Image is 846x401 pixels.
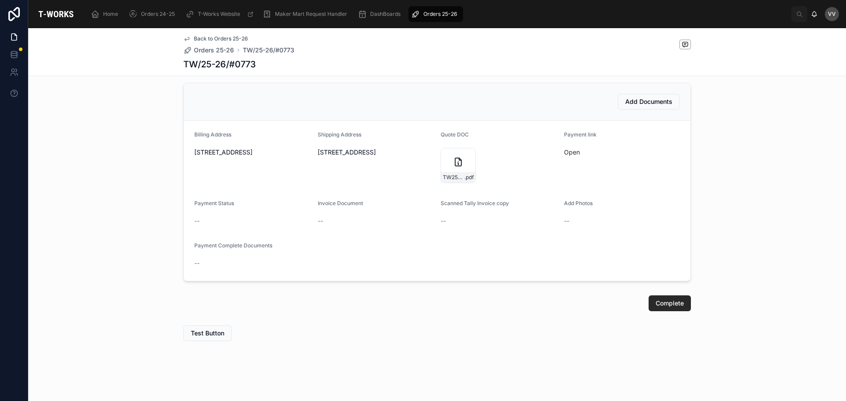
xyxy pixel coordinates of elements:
[198,11,240,18] span: T-Works Website
[183,6,258,22] a: T-Works Website
[443,174,464,181] span: TW25-26#0773
[103,11,118,18] span: Home
[564,131,597,138] span: Payment link
[618,94,680,110] button: Add Documents
[828,11,836,18] span: VV
[441,131,469,138] span: Quote DOC
[88,6,124,22] a: Home
[318,131,361,138] span: Shipping Address
[260,6,353,22] a: Maker Mart Request Handler
[194,35,248,42] span: Back to Orders 25-26
[656,299,684,308] span: Complete
[464,174,474,181] span: .pdf
[275,11,347,18] span: Maker Mart Request Handler
[441,217,446,225] span: --
[194,217,200,225] span: --
[183,58,256,70] h1: TW/25-26/#0773
[194,259,200,268] span: --
[194,46,234,55] span: Orders 25-26
[408,6,463,22] a: Orders 25-26
[564,217,569,225] span: --
[84,4,791,24] div: scrollable content
[243,46,294,55] a: TW/25-26/#0773
[194,148,311,157] span: [STREET_ADDRESS]
[370,11,401,18] span: DashBoards
[441,200,509,206] span: Scanned Tally Invoice copy
[35,7,77,21] img: App logo
[355,6,407,22] a: DashBoards
[183,35,248,42] a: Back to Orders 25-26
[183,325,232,341] button: Test Button
[625,97,672,106] span: Add Documents
[649,295,691,311] button: Complete
[318,200,363,206] span: Invoice Document
[194,242,272,249] span: Payment Complete Documents
[318,217,323,225] span: --
[318,148,434,157] span: [STREET_ADDRESS]
[194,131,231,138] span: Billing Address
[191,329,224,338] span: Test Button
[564,148,580,156] a: Open
[564,200,593,206] span: Add Photos
[194,200,234,206] span: Payment Status
[141,11,175,18] span: Orders 24-25
[423,11,457,18] span: Orders 25-26
[183,46,234,55] a: Orders 25-26
[126,6,181,22] a: Orders 24-25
